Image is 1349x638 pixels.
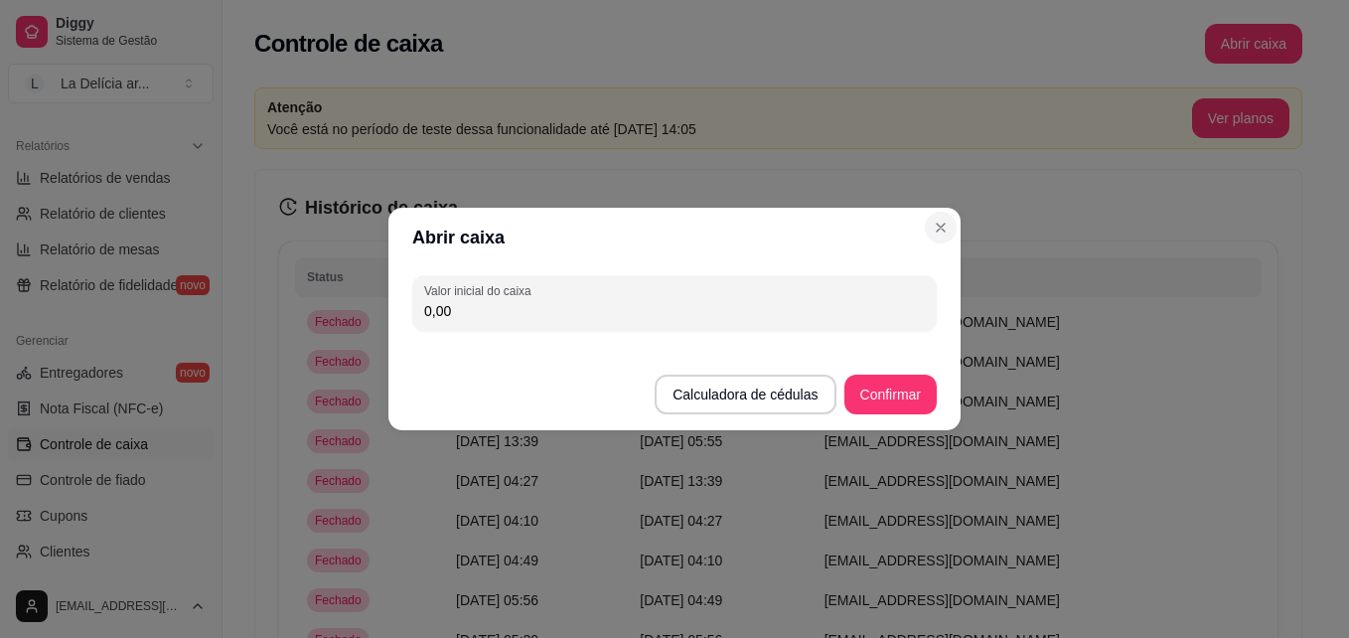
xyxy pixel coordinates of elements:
label: Valor inicial do caixa [424,282,537,299]
button: Calculadora de cédulas [655,375,835,414]
button: Close [925,212,957,243]
input: Valor inicial do caixa [424,301,925,321]
button: Confirmar [844,375,937,414]
header: Abrir caixa [388,208,961,267]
